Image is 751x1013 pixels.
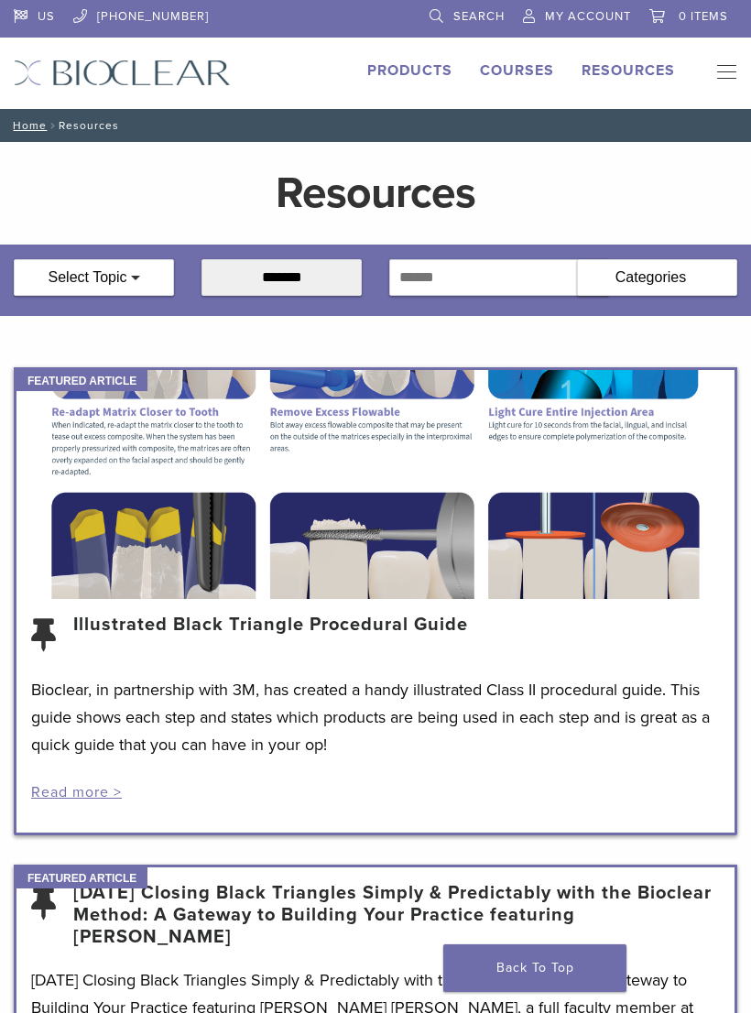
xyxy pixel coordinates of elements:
a: Back To Top [443,944,626,992]
nav: Primary Navigation [702,60,737,87]
a: Courses [480,61,554,80]
a: [DATE] Closing Black Triangles Simply & Predictably with the Bioclear Method: A Gateway to Buildi... [73,882,720,948]
a: Resources [582,61,675,80]
span: / [47,121,59,130]
a: Illustrated Black Triangle Procedural Guide [73,614,468,658]
a: Products [367,61,452,80]
span: 0 items [679,9,728,24]
div: Select Topic [15,260,173,295]
h1: Resources [14,171,737,215]
div: Categories [578,260,736,295]
span: Search [453,9,505,24]
a: Read more > [31,783,122,801]
img: Bioclear [14,60,231,86]
p: Bioclear, in partnership with 3M, has created a handy illustrated Class II procedural guide. This... [31,676,720,758]
a: Home [7,119,47,132]
span: My Account [545,9,631,24]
